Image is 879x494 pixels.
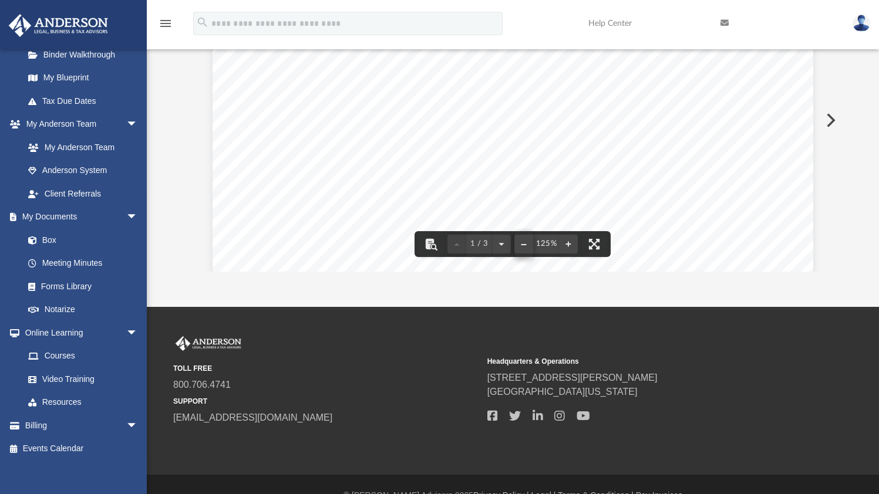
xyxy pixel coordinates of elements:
small: SUPPORT [173,396,479,407]
a: menu [159,22,173,31]
img: Anderson Advisors Platinum Portal [5,14,112,37]
i: search [196,16,209,29]
a: Video Training [16,367,144,391]
a: Courses [16,344,150,368]
button: Next page [492,231,511,257]
a: [GEOGRAPHIC_DATA][US_STATE] [487,387,638,397]
span: arrow_drop_down [126,205,150,229]
span: arrow_drop_down [126,414,150,438]
div: Current zoom level [533,240,559,248]
a: Client Referrals [16,182,150,205]
img: User Pic [853,15,870,32]
button: Zoom out [514,231,533,257]
button: Toggle findbar [418,231,444,257]
a: [EMAIL_ADDRESS][DOMAIN_NAME] [173,412,332,422]
a: My Documentsarrow_drop_down [8,205,150,229]
a: My Anderson Team [16,136,144,159]
a: My Blueprint [16,66,150,90]
button: Enter fullscreen [581,231,607,257]
span: arrow_drop_down [126,113,150,137]
a: 800.706.4741 [173,380,231,390]
a: Events Calendar [8,437,156,461]
small: TOLL FREE [173,363,479,374]
a: Box [16,228,144,252]
button: Next File [817,104,843,137]
a: Resources [16,391,150,414]
a: Meeting Minutes [16,252,150,275]
span: arrow_drop_down [126,321,150,345]
small: Headquarters & Operations [487,356,793,367]
i: menu [159,16,173,31]
a: Billingarrow_drop_down [8,414,156,437]
button: 1 / 3 [466,231,492,257]
a: Notarize [16,298,150,322]
img: Anderson Advisors Platinum Portal [173,336,244,351]
a: My Anderson Teamarrow_drop_down [8,113,150,136]
a: Binder Walkthrough [16,43,156,66]
button: Zoom in [559,231,578,257]
a: Forms Library [16,275,144,298]
a: Tax Due Dates [16,89,156,113]
span: 1 / 3 [466,240,492,248]
a: Anderson System [16,159,150,182]
a: [STREET_ADDRESS][PERSON_NAME] [487,373,658,383]
a: Online Learningarrow_drop_down [8,321,150,344]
